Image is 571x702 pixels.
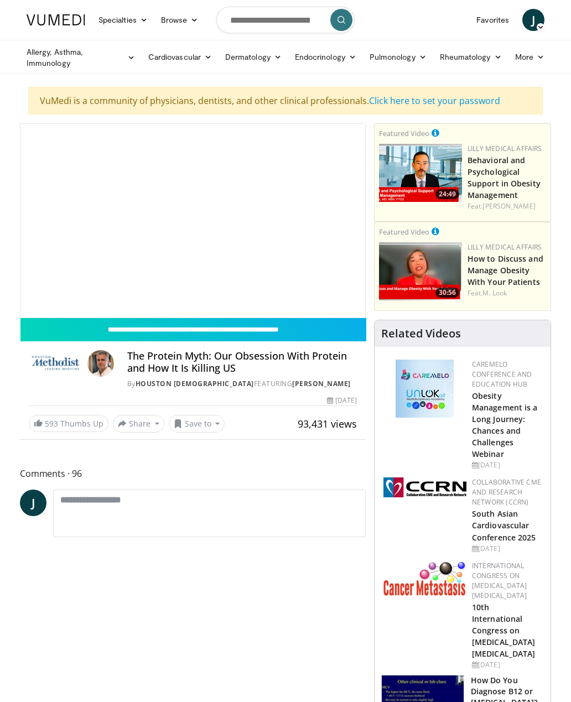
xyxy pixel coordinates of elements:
a: Collaborative CME and Research Network (CCRN) [472,477,541,507]
a: 593 Thumbs Up [29,415,108,432]
video-js: Video Player [20,124,365,318]
input: Search topics, interventions [216,7,355,33]
a: Allergy, Asthma, Immunology [20,46,142,69]
a: CaReMeLO Conference and Education Hub [472,360,532,389]
div: VuMedi is a community of physicians, dentists, and other clinical professionals. [28,87,543,115]
a: Endocrinology [288,46,363,68]
a: Cardiovascular [142,46,219,68]
h4: Related Videos [381,327,461,340]
a: M. Look [482,288,507,298]
img: Houston Methodist [29,350,83,377]
a: [PERSON_NAME] [482,201,535,211]
span: 24:49 [435,189,459,199]
a: Lilly Medical Affairs [468,242,542,252]
div: [DATE] [472,544,542,554]
span: 30:56 [435,288,459,298]
a: J [522,9,544,31]
img: Avatar [87,350,114,377]
button: Save to [169,415,225,433]
div: By FEATURING [127,379,357,389]
a: Lilly Medical Affairs [468,144,542,153]
a: Favorites [470,9,516,31]
img: ba3304f6-7838-4e41-9c0f-2e31ebde6754.png.150x105_q85_crop-smart_upscale.png [379,144,462,202]
img: VuMedi Logo [27,14,85,25]
h4: The Protein Myth: Our Obsession With Protein and How It Is Killing US [127,350,357,374]
a: Rheumatology [433,46,508,68]
small: Featured Video [379,227,429,237]
a: Browse [154,9,205,31]
a: South Asian Cardiovascular Conference 2025 [472,508,536,542]
a: Behavioral and Psychological Support in Obesity Management [468,155,541,200]
a: Pulmonology [363,46,433,68]
a: 24:49 [379,144,462,202]
img: 6ff8bc22-9509-4454-a4f8-ac79dd3b8976.png.150x105_q85_autocrop_double_scale_upscale_version-0.2.png [383,561,466,596]
a: 10th International Congress on [MEDICAL_DATA] [MEDICAL_DATA] [472,602,535,659]
a: Dermatology [219,46,288,68]
a: J [20,490,46,516]
div: [DATE] [472,460,542,470]
a: How to Discuss and Manage Obesity With Your Patients [468,253,543,287]
span: Comments 96 [20,466,366,481]
a: Click here to set your password [369,95,500,107]
div: [DATE] [472,660,542,670]
span: 93,431 views [298,417,357,430]
div: Feat. [468,288,546,298]
a: 30:56 [379,242,462,300]
img: c98a6a29-1ea0-4bd5-8cf5-4d1e188984a7.png.150x105_q85_crop-smart_upscale.png [379,242,462,300]
div: Feat. [468,201,546,211]
div: [DATE] [327,396,357,405]
small: Featured Video [379,128,429,138]
a: Specialties [92,9,154,31]
img: a04ee3ba-8487-4636-b0fb-5e8d268f3737.png.150x105_q85_autocrop_double_scale_upscale_version-0.2.png [383,477,466,497]
a: More [508,46,551,68]
button: Share [113,415,164,433]
img: 45df64a9-a6de-482c-8a90-ada250f7980c.png.150x105_q85_autocrop_double_scale_upscale_version-0.2.jpg [396,360,454,418]
a: Houston [DEMOGRAPHIC_DATA] [136,379,254,388]
a: International Congress on [MEDICAL_DATA] [MEDICAL_DATA] [472,561,527,600]
a: Obesity Management is a Long Journey: Chances and Challenges Webinar [472,391,538,460]
span: 593 [45,418,58,429]
a: [PERSON_NAME] [292,379,351,388]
